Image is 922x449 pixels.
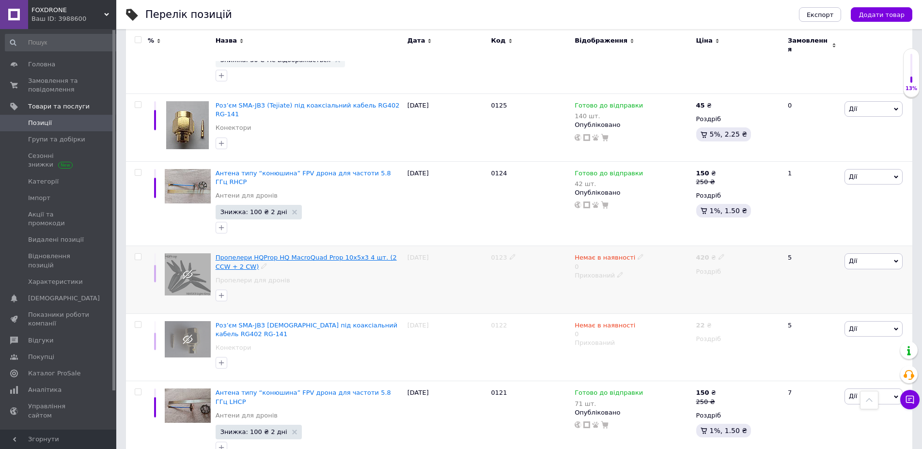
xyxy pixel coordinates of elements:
div: ₴ [696,321,712,330]
div: 42 шт. [575,180,643,187]
img: Роз’єм SMA-JB3 (Tejiate) під коаксіальний кабель RG402 RG-141 [166,101,209,149]
div: 1 [782,161,842,246]
span: Покупці [28,353,54,361]
span: Роз’єм SMA-JB3 [DEMOGRAPHIC_DATA] під коаксіальний кабель RG402 RG-141 [216,322,397,338]
div: Роздріб [696,191,780,200]
span: Замовлення та повідомлення [28,77,90,94]
div: Роздріб [696,115,780,124]
div: Прихований [575,271,691,280]
span: Дії [849,257,857,264]
span: Дії [849,173,857,180]
span: Ціна [696,36,713,45]
span: Акції та промокоди [28,210,90,228]
a: Конектори [216,343,251,352]
img: Антена типу “конюшина” FPV дрона для частоти 5.8 ГГц RHCP [165,169,211,203]
b: 22 [696,322,705,329]
span: 0124 [491,170,507,177]
span: Категорії [28,177,59,186]
span: [DEMOGRAPHIC_DATA] [28,294,100,303]
div: ₴ [696,169,716,178]
span: Головна [28,60,55,69]
span: 1%, 1.50 ₴ [710,427,748,434]
div: 140 шт. [575,112,643,120]
span: Знижка: 30 ₴ Не відображається [220,57,331,63]
span: Знижка: 100 ₴ 2 дні [220,429,287,435]
span: Готово до відправки [575,102,643,112]
span: Немає в наявності [575,322,635,332]
span: Готово до відправки [575,389,643,399]
a: Конектори [216,124,251,132]
span: 1%, 1.50 ₴ [710,207,748,215]
a: Антена типу “конюшина” FPV дрона для частоти 5.8 ГГц RHCP [216,170,391,186]
span: Дії [849,325,857,332]
div: 250 ₴ [696,178,716,186]
span: Знижка: 100 ₴ 2 дні [220,209,287,215]
span: Замовлення [788,36,829,54]
div: Роздріб [696,411,780,420]
span: Каталог ProSale [28,369,80,378]
div: 5 [782,313,842,381]
span: Групи та добірки [28,135,85,144]
span: 0121 [491,389,507,396]
span: Позиції [28,119,52,127]
div: 5 [782,246,842,314]
div: Перелік позицій [145,10,232,20]
button: Додати товар [851,7,912,22]
span: Аналітика [28,386,62,394]
span: Немає в наявності [575,254,635,264]
span: Дата [407,36,425,45]
span: Товари та послуги [28,102,90,111]
input: Пошук [5,34,120,51]
div: 0 [782,94,842,162]
span: Показники роботи компанії [28,310,90,328]
button: Експорт [799,7,842,22]
div: Опубліковано [575,408,691,417]
div: 0 [575,321,635,339]
img: Роз’єм SMA-JB3 male під коаксіальний кабель RG402 RG-141 [165,321,211,357]
div: Опубліковано [575,188,691,197]
span: Дії [849,105,857,112]
b: 45 [696,102,705,109]
span: % [148,36,154,45]
span: Відгуки [28,336,53,345]
span: Видалені позиції [28,235,84,244]
div: 71 шт. [575,400,643,407]
div: Опубліковано [575,121,691,129]
div: 0 [575,253,644,271]
div: [DATE] [405,313,489,381]
div: [DATE] [405,246,489,314]
div: 250 ₴ [696,398,716,406]
span: Код [491,36,505,45]
b: 150 [696,389,709,396]
span: Управління сайтом [28,402,90,419]
span: Дії [849,392,857,400]
span: Імпорт [28,194,50,202]
span: Відображення [575,36,627,45]
span: Назва [216,36,237,45]
span: Характеристики [28,278,83,286]
span: 0125 [491,102,507,109]
div: [DATE] [405,94,489,162]
div: Прихований [575,339,691,347]
span: FOXDRONE [31,6,104,15]
a: Антени для дронів [216,411,278,420]
div: [DATE] [405,161,489,246]
span: Додати товар [859,11,905,18]
div: ₴ [696,388,716,397]
a: Роз’єм SMA-JB3 (Tejiate) під коаксіальний кабель RG402 RG-141 [216,102,400,118]
img: Пропелери HQProp HQ MacroQuad Prop 10x5x3 4 шт. (2 CCW + 2 CW) [165,253,211,295]
div: Ваш ID: 3988600 [31,15,116,23]
div: ₴ [696,101,712,110]
div: 13% [904,85,919,92]
div: Роздріб [696,335,780,343]
a: Пропелери HQProp HQ MacroQuad Prop 10x5x3 4 шт. (2 CCW + 2 CW) [216,254,397,270]
span: Експорт [807,11,834,18]
a: Пропелери для дронів [216,276,290,285]
a: Антена типу “конюшина” FPV дрона для частоти 5.8 ГГц LHCP [216,389,391,405]
div: ₴ [696,253,725,262]
b: 420 [696,254,709,261]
